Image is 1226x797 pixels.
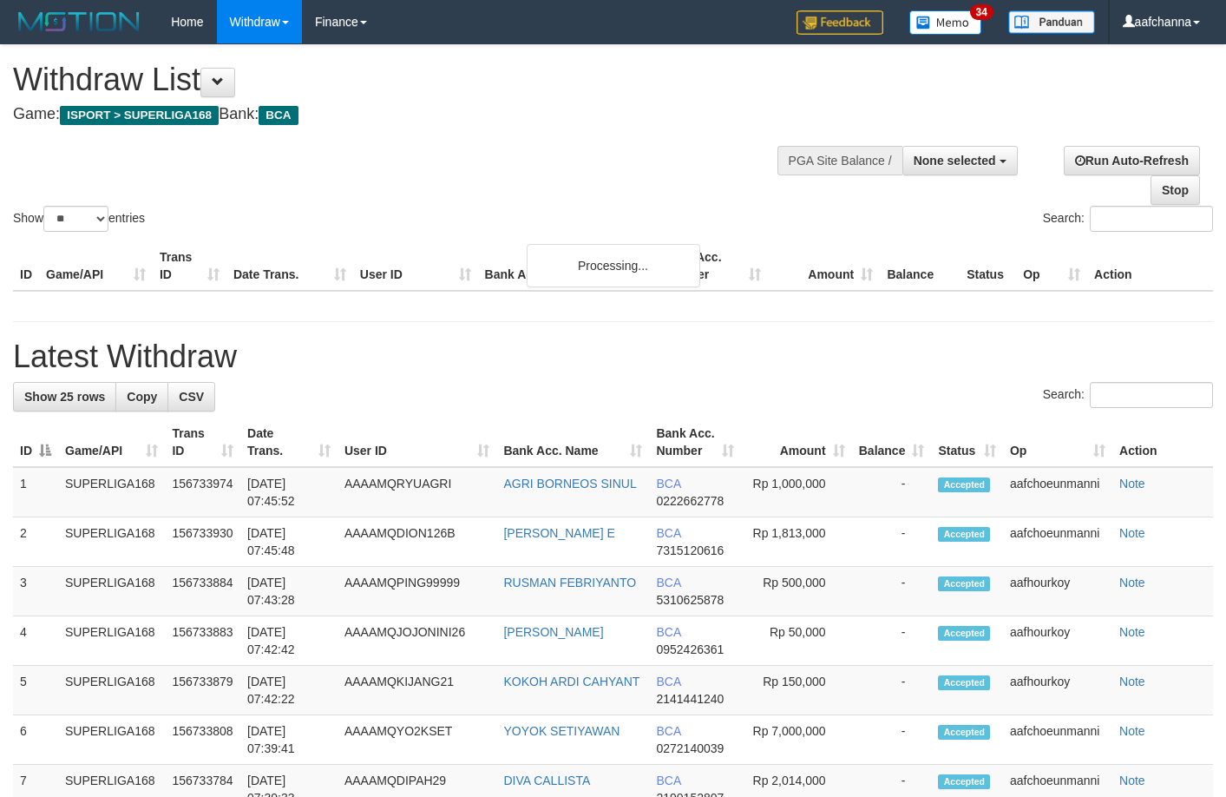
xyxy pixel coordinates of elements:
[1119,724,1145,738] a: Note
[478,241,657,291] th: Bank Acc. Name
[656,774,680,787] span: BCA
[1087,241,1213,291] th: Action
[768,241,880,291] th: Amount
[338,616,496,666] td: AAAAMQJOJONINI26
[165,418,240,467] th: Trans ID: activate to sort column ascending
[58,418,165,467] th: Game/API: activate to sort column ascending
[656,741,724,755] span: Copy 0272140039 to clipboard
[656,724,680,738] span: BCA
[1043,206,1213,232] label: Search:
[852,567,932,616] td: -
[656,576,680,590] span: BCA
[43,206,108,232] select: Showentries
[938,774,990,789] span: Accepted
[165,517,240,567] td: 156733930
[656,494,724,508] span: Copy 0222662778 to clipboard
[1112,418,1213,467] th: Action
[741,467,852,517] td: Rp 1,000,000
[13,666,58,715] td: 5
[938,576,990,591] span: Accepted
[13,339,1213,374] h1: Latest Withdraw
[909,10,982,35] img: Button%20Memo.svg
[240,715,338,765] td: [DATE] 07:39:41
[656,642,724,656] span: Copy 0952426361 to clipboard
[13,567,58,616] td: 3
[902,146,1018,175] button: None selected
[338,715,496,765] td: AAAAMQYO2KSET
[938,478,990,492] span: Accepted
[852,418,932,467] th: Balance: activate to sort column ascending
[240,616,338,666] td: [DATE] 07:42:42
[13,241,39,291] th: ID
[1003,616,1112,666] td: aafhourkoy
[503,675,639,688] a: KOKOH ARDI CAHYANT
[165,666,240,715] td: 156733879
[777,146,902,175] div: PGA Site Balance /
[1151,175,1200,205] a: Stop
[13,517,58,567] td: 2
[1003,715,1112,765] td: aafchoeunmanni
[852,715,932,765] td: -
[165,616,240,666] td: 156733883
[527,244,700,287] div: Processing...
[226,241,353,291] th: Date Trans.
[880,241,960,291] th: Balance
[503,526,614,540] a: [PERSON_NAME] E
[1003,666,1112,715] td: aafhourkoy
[1003,418,1112,467] th: Op: activate to sort column ascending
[13,616,58,666] td: 4
[13,63,800,97] h1: Withdraw List
[13,206,145,232] label: Show entries
[1016,241,1087,291] th: Op
[656,543,724,557] span: Copy 7315120616 to clipboard
[58,467,165,517] td: SUPERLIGA168
[649,418,741,467] th: Bank Acc. Number: activate to sort column ascending
[503,724,620,738] a: YOYOK SETIYAWAN
[656,625,680,639] span: BCA
[153,241,226,291] th: Trans ID
[1008,10,1095,34] img: panduan.png
[656,593,724,607] span: Copy 5310625878 to clipboard
[503,774,590,787] a: DIVA CALLISTA
[1119,526,1145,540] a: Note
[60,106,219,125] span: ISPORT > SUPERLIGA168
[259,106,298,125] span: BCA
[58,567,165,616] td: SUPERLIGA168
[656,526,680,540] span: BCA
[938,675,990,690] span: Accepted
[1043,382,1213,408] label: Search:
[338,467,496,517] td: AAAAMQRYUAGRI
[338,567,496,616] td: AAAAMQPING99999
[39,241,153,291] th: Game/API
[503,625,603,639] a: [PERSON_NAME]
[852,517,932,567] td: -
[338,517,496,567] td: AAAAMQDION126B
[167,382,215,412] a: CSV
[165,715,240,765] td: 156733808
[656,241,768,291] th: Bank Acc. Number
[127,390,157,404] span: Copy
[1064,146,1200,175] a: Run Auto-Refresh
[1119,774,1145,787] a: Note
[503,576,636,590] a: RUSMAN FEBRIYANTO
[115,382,168,412] a: Copy
[741,715,852,765] td: Rp 7,000,000
[1119,675,1145,688] a: Note
[13,715,58,765] td: 6
[58,666,165,715] td: SUPERLIGA168
[741,517,852,567] td: Rp 1,813,000
[914,154,996,168] span: None selected
[741,567,852,616] td: Rp 500,000
[240,418,338,467] th: Date Trans.: activate to sort column ascending
[852,616,932,666] td: -
[338,418,496,467] th: User ID: activate to sort column ascending
[240,666,338,715] td: [DATE] 07:42:22
[240,567,338,616] td: [DATE] 07:43:28
[797,10,883,35] img: Feedback.jpg
[338,666,496,715] td: AAAAMQKIJANG21
[353,241,478,291] th: User ID
[656,675,680,688] span: BCA
[13,418,58,467] th: ID: activate to sort column descending
[852,666,932,715] td: -
[1119,576,1145,590] a: Note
